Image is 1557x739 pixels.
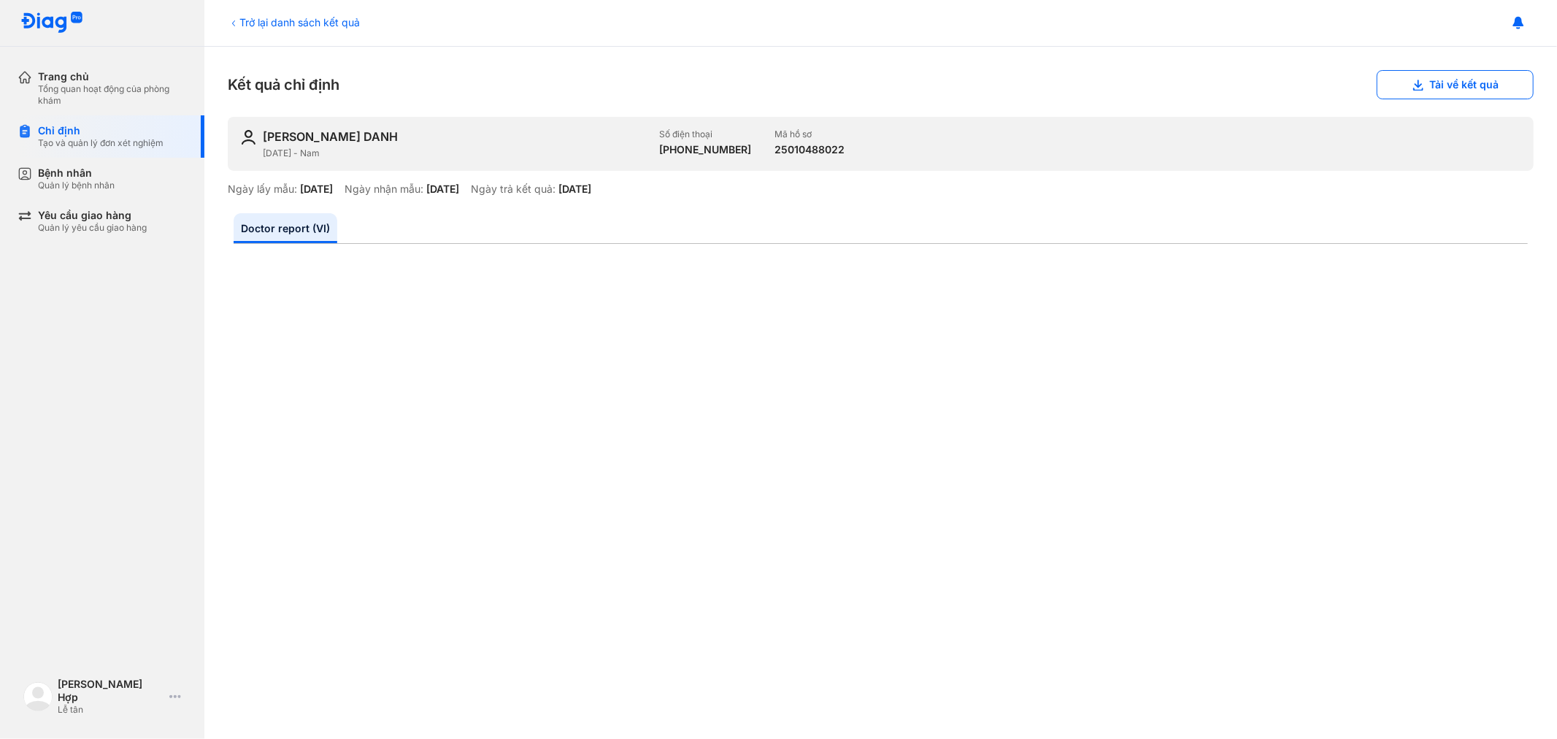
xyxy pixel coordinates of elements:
[23,682,53,711] img: logo
[558,183,591,196] div: [DATE]
[345,183,423,196] div: Ngày nhận mẫu:
[300,183,333,196] div: [DATE]
[38,166,115,180] div: Bệnh nhân
[774,129,845,140] div: Mã hồ sơ
[58,704,164,716] div: Lễ tân
[239,129,257,146] img: user-icon
[20,12,83,34] img: logo
[38,222,147,234] div: Quản lý yêu cầu giao hàng
[38,209,147,222] div: Yêu cầu giao hàng
[58,678,164,704] div: [PERSON_NAME] Hợp
[263,148,647,159] div: [DATE] - Nam
[659,129,751,140] div: Số điện thoại
[228,15,360,30] div: Trở lại danh sách kết quả
[659,143,751,156] div: [PHONE_NUMBER]
[228,70,1534,99] div: Kết quả chỉ định
[38,137,164,149] div: Tạo và quản lý đơn xét nghiệm
[263,129,398,145] div: [PERSON_NAME] DANH
[38,124,164,137] div: Chỉ định
[38,83,187,107] div: Tổng quan hoạt động của phòng khám
[38,180,115,191] div: Quản lý bệnh nhân
[234,213,337,243] a: Doctor report (VI)
[471,183,555,196] div: Ngày trả kết quả:
[38,70,187,83] div: Trang chủ
[774,143,845,156] div: 25010488022
[1377,70,1534,99] button: Tải về kết quả
[426,183,459,196] div: [DATE]
[228,183,297,196] div: Ngày lấy mẫu:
